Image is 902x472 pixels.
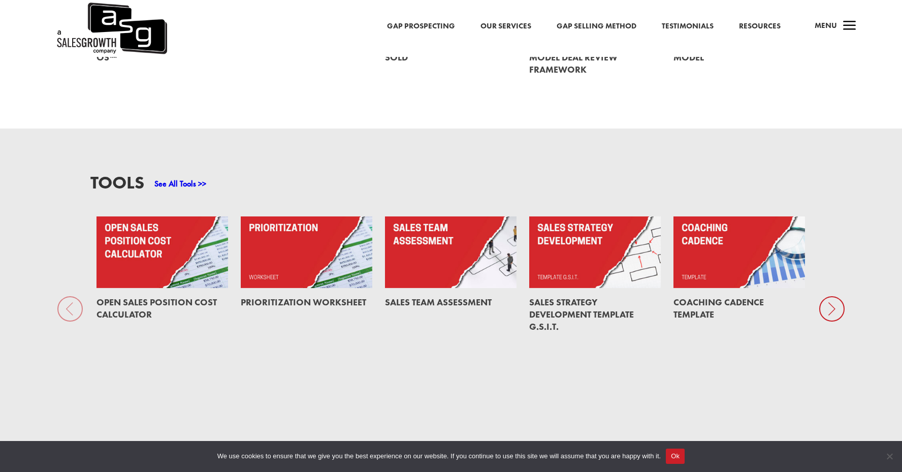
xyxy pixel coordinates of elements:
a: Gap Selling Method [557,20,636,33]
h3: Tools [90,174,144,197]
span: We use cookies to ensure that we give you the best experience on our website. If you continue to ... [217,451,661,461]
a: Open Sales Position Cost Calculator [96,296,217,320]
a: Prioritization Worksheet [241,296,366,308]
a: Our Services [480,20,531,33]
button: Ok [666,449,685,464]
a: Gap Prospecting [387,20,455,33]
a: Sales Strategy Development Template G.S.I.T. [529,296,634,332]
a: Resources [739,20,781,33]
a: See All Tools >> [154,178,206,189]
span: Menu [815,20,837,30]
span: a [840,16,860,37]
a: Coaching Cadence Template [673,296,764,320]
span: No [884,451,894,461]
a: Testimonials [662,20,714,33]
a: Sales Team Assessment [385,296,492,308]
